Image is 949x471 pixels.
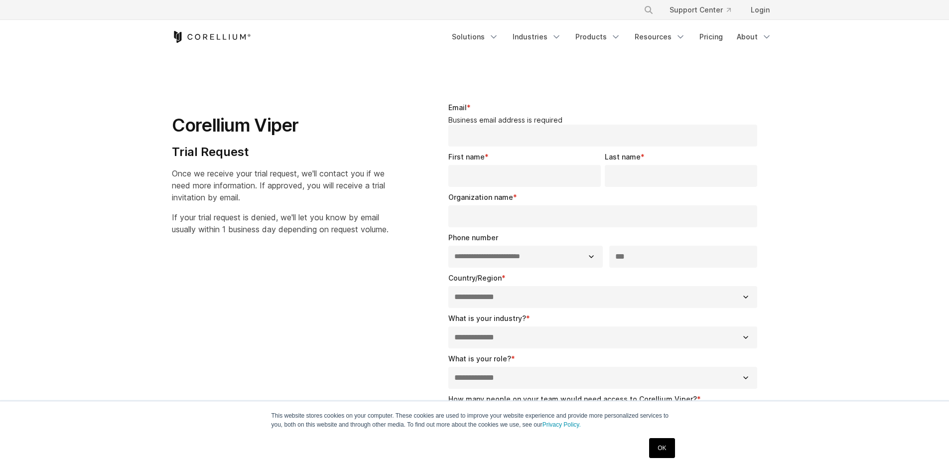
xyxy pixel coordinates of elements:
[448,116,762,125] legend: Business email address is required
[743,1,778,19] a: Login
[448,274,502,282] span: Country/Region
[448,314,526,322] span: What is your industry?
[172,145,389,159] h4: Trial Request
[446,28,505,46] a: Solutions
[448,103,467,112] span: Email
[448,395,697,403] span: How many people on your team would need access to Corellium Viper?
[448,233,498,242] span: Phone number
[446,28,778,46] div: Navigation Menu
[662,1,739,19] a: Support Center
[507,28,567,46] a: Industries
[448,193,513,201] span: Organization name
[629,28,691,46] a: Resources
[271,411,678,429] p: This website stores cookies on your computer. These cookies are used to improve your website expe...
[649,438,675,458] a: OK
[172,114,389,137] h1: Corellium Viper
[172,31,251,43] a: Corellium Home
[731,28,778,46] a: About
[172,168,385,202] span: Once we receive your trial request, we'll contact you if we need more information. If approved, y...
[448,153,485,161] span: First name
[605,153,641,161] span: Last name
[693,28,729,46] a: Pricing
[632,1,778,19] div: Navigation Menu
[569,28,627,46] a: Products
[640,1,658,19] button: Search
[542,421,581,428] a: Privacy Policy.
[448,354,511,363] span: What is your role?
[172,212,389,234] span: If your trial request is denied, we'll let you know by email usually within 1 business day depend...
